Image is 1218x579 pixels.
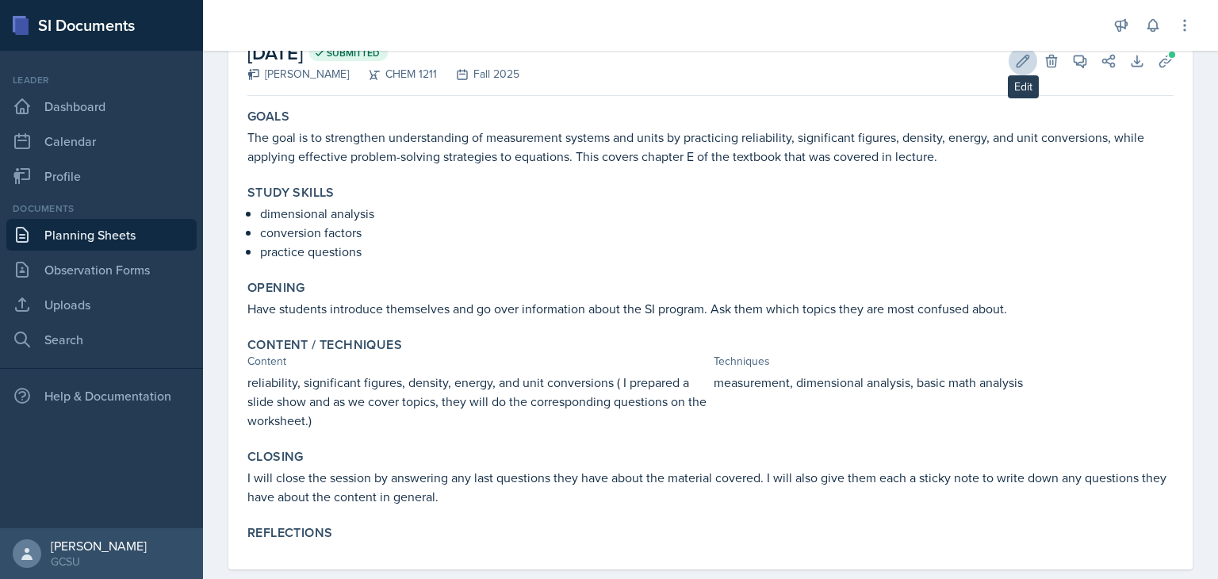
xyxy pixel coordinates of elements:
[714,353,1174,370] div: Techniques
[327,47,380,59] span: Submitted
[6,160,197,192] a: Profile
[247,337,402,353] label: Content / Techniques
[6,73,197,87] div: Leader
[247,449,304,465] label: Closing
[349,66,437,82] div: CHEM 1211
[247,353,707,370] div: Content
[260,223,1174,242] p: conversion factors
[51,538,147,554] div: [PERSON_NAME]
[51,554,147,569] div: GCSU
[247,280,305,296] label: Opening
[247,468,1174,506] p: I will close the session by answering any last questions they have about the material covered. I ...
[247,299,1174,318] p: Have students introduce themselves and go over information about the SI program. Ask them which t...
[247,373,707,430] p: reliability, significant figures, density, energy, and unit conversions ( I prepared a slide show...
[1009,47,1037,75] button: Edit
[247,109,289,125] label: Goals
[6,254,197,286] a: Observation Forms
[437,66,519,82] div: Fall 2025
[6,201,197,216] div: Documents
[6,324,197,355] a: Search
[6,289,197,320] a: Uploads
[260,242,1174,261] p: practice questions
[247,128,1174,166] p: The goal is to strengthen understanding of measurement systems and units by practicing reliabilit...
[6,219,197,251] a: Planning Sheets
[6,90,197,122] a: Dashboard
[6,380,197,412] div: Help & Documentation
[247,185,335,201] label: Study Skills
[6,125,197,157] a: Calendar
[260,204,1174,223] p: dimensional analysis
[247,66,349,82] div: [PERSON_NAME]
[714,373,1174,392] p: measurement, dimensional analysis, basic math analysis
[247,525,332,541] label: Reflections
[247,39,519,67] h2: [DATE]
